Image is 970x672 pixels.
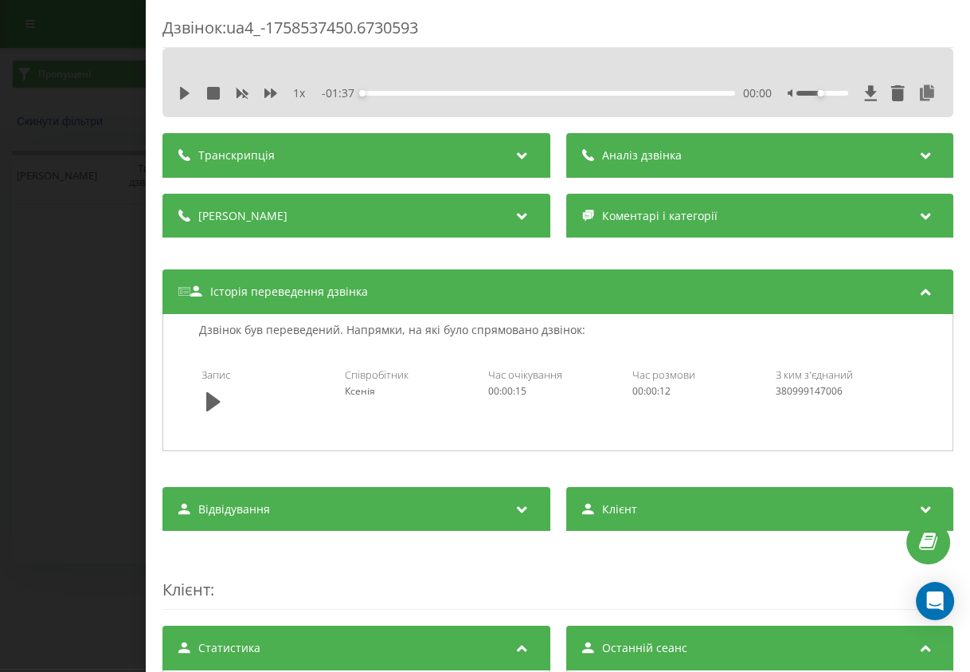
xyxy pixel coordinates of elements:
[601,640,686,656] span: Останній сеанс
[601,208,717,224] span: Коментарі і категорії
[632,386,771,397] div: 00:00:12
[210,284,368,300] span: Історія переведення дзвінка
[601,501,636,517] span: Клієнт
[293,85,305,101] span: 1 x
[776,386,914,397] div: 380999147006
[198,147,275,163] span: Транскрипція
[632,367,695,382] span: Час розмови
[743,85,772,101] span: 00:00
[345,386,483,397] div: Ксенія
[162,579,210,600] span: Клієнт
[195,322,589,338] p: Дзвінок був переведений. Напрямки, на які було спрямовано дзвінок:
[322,85,362,101] span: - 01:37
[776,367,853,382] span: З ким з'єднаний
[359,90,366,96] div: Accessibility label
[162,547,953,610] div: :
[916,582,954,620] div: Open Intercom Messenger
[198,501,270,517] span: Відвідування
[601,147,681,163] span: Аналіз дзвінка
[488,367,562,382] span: Час очікування
[162,17,953,48] div: Дзвінок : ua4_-1758537450.6730593
[201,367,229,382] span: Запис
[198,208,287,224] span: [PERSON_NAME]
[817,90,823,96] div: Accessibility label
[488,386,627,397] div: 00:00:15
[198,640,260,656] span: Статистика
[345,367,409,382] span: Співробітник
